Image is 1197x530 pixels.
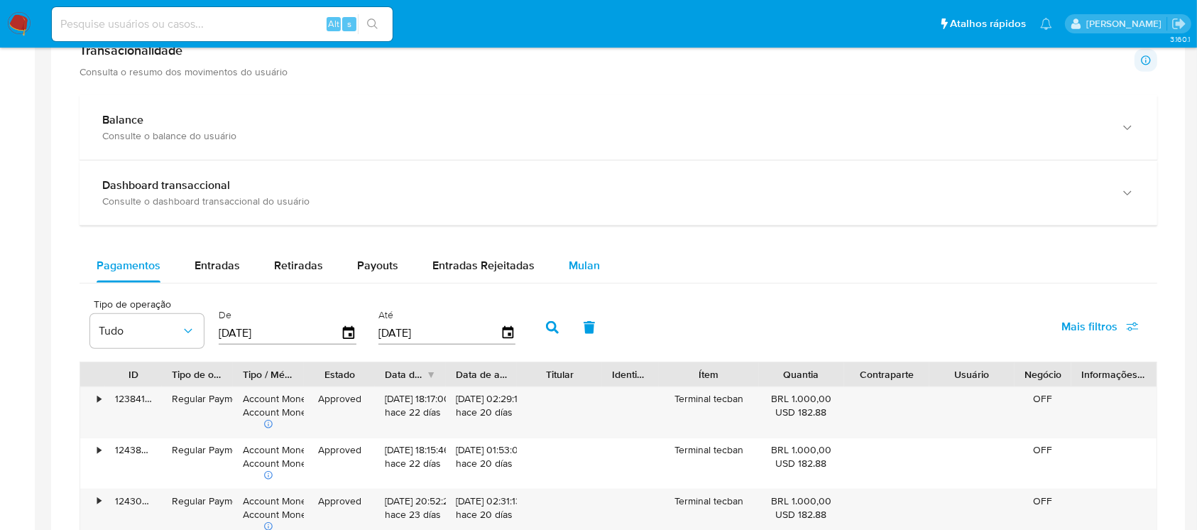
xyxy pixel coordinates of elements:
input: Pesquise usuários ou casos... [52,15,393,33]
button: search-icon [358,14,387,34]
a: Sair [1171,16,1186,31]
span: Alt [328,17,339,31]
p: weverton.gomes@mercadopago.com.br [1086,17,1166,31]
span: s [347,17,351,31]
a: Notificações [1040,18,1052,30]
span: Atalhos rápidos [950,16,1026,31]
span: 3.160.1 [1170,33,1190,45]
